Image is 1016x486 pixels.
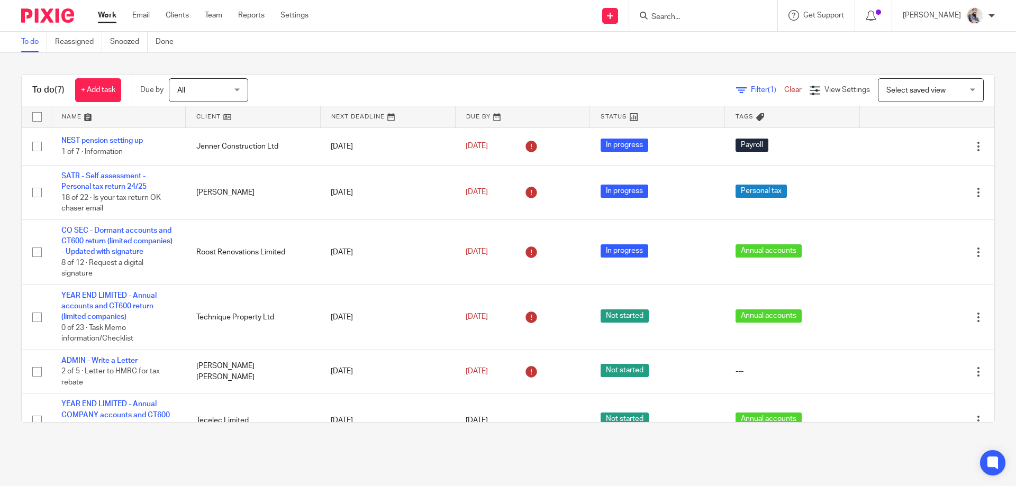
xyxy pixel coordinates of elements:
span: [DATE] [466,143,488,150]
td: Jenner Construction Ltd [186,127,321,165]
span: In progress [601,139,648,152]
a: Work [98,10,116,21]
span: Get Support [803,12,844,19]
span: [DATE] [466,417,488,424]
span: Not started [601,364,649,377]
a: Clients [166,10,189,21]
a: YEAR END LIMITED - Annual accounts and CT600 return (limited companies) [61,292,157,321]
td: [DATE] [320,127,455,165]
a: Snoozed [110,32,148,52]
a: Clear [784,86,802,94]
span: 2 of 5 · Letter to HMRC for tax rebate [61,368,160,386]
td: [DATE] [320,165,455,219]
span: 1 of 7 · Information [61,148,123,155]
a: Reassigned [55,32,102,52]
span: Not started [601,412,649,426]
p: Due by [140,85,164,95]
span: [DATE] [466,314,488,321]
img: Pixie [21,8,74,23]
img: Pixie%2002.jpg [966,7,983,24]
span: All [177,87,185,94]
span: Tags [736,114,754,120]
span: (7) [55,86,65,94]
span: In progress [601,244,648,258]
a: YEAR END LIMITED - Annual COMPANY accounts and CT600 return [61,400,170,429]
span: Select saved view [886,87,946,94]
span: Personal tax [736,185,787,198]
span: 18 of 22 · Is your tax return OK chaser email [61,194,161,213]
span: Annual accounts [736,244,802,258]
span: Annual accounts [736,309,802,323]
a: Team [205,10,222,21]
span: Filter [751,86,784,94]
span: In progress [601,185,648,198]
a: NEST pension setting up [61,137,143,144]
td: [DATE] [320,350,455,393]
span: [DATE] [466,189,488,196]
td: Tecelec Limited [186,393,321,448]
span: View Settings [824,86,870,94]
a: ADMIN - Write a Letter [61,357,138,364]
a: Email [132,10,150,21]
span: Annual accounts [736,412,802,426]
span: (1) [768,86,776,94]
a: Settings [280,10,309,21]
span: [DATE] [466,368,488,375]
td: [PERSON_NAME] [186,165,321,219]
span: 0 of 23 · Task Memo information/Checklist [61,324,133,343]
span: Payroll [736,139,768,152]
h1: To do [32,85,65,96]
td: Technique Property Ltd [186,285,321,350]
td: Roost Renovations Limited [186,219,321,285]
td: [PERSON_NAME] [PERSON_NAME] [186,350,321,393]
a: + Add task [75,78,121,102]
p: [PERSON_NAME] [903,10,961,21]
a: CO SEC - Dormant accounts and CT600 return (limited companies) - Updated with signature [61,227,173,256]
a: To do [21,32,47,52]
span: [DATE] [466,249,488,256]
a: Done [156,32,182,52]
td: [DATE] [320,219,455,285]
span: 8 of 12 · Request a digital signature [61,259,143,278]
a: Reports [238,10,265,21]
td: [DATE] [320,285,455,350]
td: [DATE] [320,393,455,448]
div: --- [736,366,849,377]
span: Not started [601,309,649,323]
input: Search [650,13,746,22]
a: SATR - Self assessment - Personal tax return 24/25 [61,172,147,190]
